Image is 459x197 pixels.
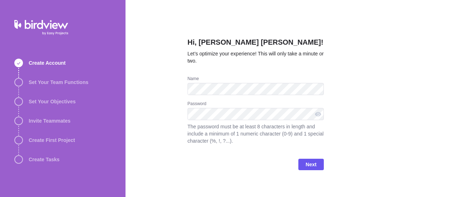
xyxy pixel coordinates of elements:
[188,123,324,144] span: The password must be at least 8 characters in length and include a minimum of 1 numeric character...
[29,59,66,67] span: Create Account
[188,101,324,108] div: Password
[188,51,324,64] span: Let’s optimize your experience! This will only take a minute or two.
[298,159,323,170] span: Next
[29,79,88,86] span: Set Your Team Functions
[188,76,324,83] div: Name
[188,37,324,50] h2: Hi, [PERSON_NAME] [PERSON_NAME]!
[29,117,70,124] span: Invite Teammates
[29,98,76,105] span: Set Your Objectives
[29,137,75,144] span: Create First Project
[29,156,60,163] span: Create Tasks
[306,160,316,169] span: Next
